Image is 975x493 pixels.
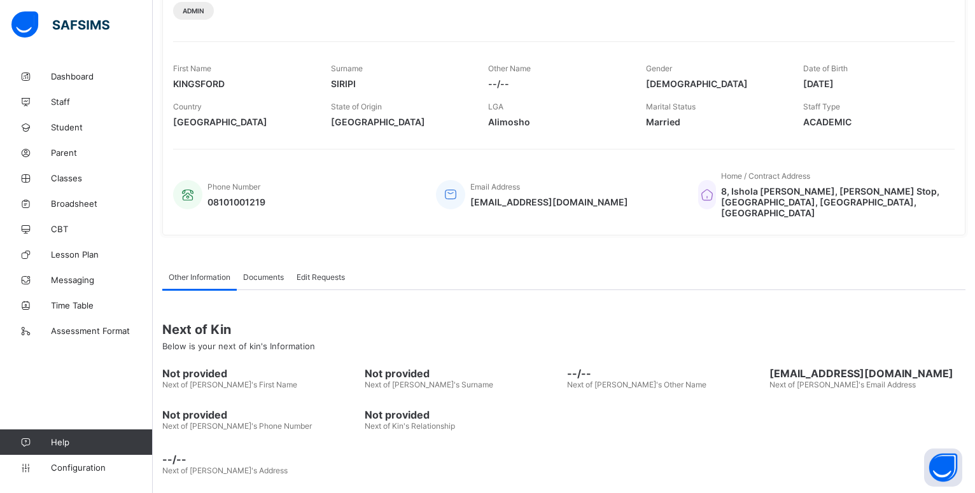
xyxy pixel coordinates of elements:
span: Next of Kin [162,322,965,337]
span: Time Table [51,300,153,310]
span: [EMAIL_ADDRESS][DOMAIN_NAME] [470,197,628,207]
span: --/-- [488,78,627,89]
span: 8, Ishola [PERSON_NAME], [PERSON_NAME] Stop, [GEOGRAPHIC_DATA], [GEOGRAPHIC_DATA], [GEOGRAPHIC_DATA] [721,186,942,218]
span: Next of Kin's Relationship [365,421,455,431]
span: Configuration [51,462,152,473]
span: Surname [331,64,363,73]
span: [DEMOGRAPHIC_DATA] [646,78,785,89]
span: Assessment Format [51,326,153,336]
span: Country [173,102,202,111]
span: Next of [PERSON_NAME]'s Phone Number [162,421,312,431]
span: LGA [488,102,503,111]
span: Messaging [51,275,153,285]
span: [GEOGRAPHIC_DATA] [173,116,312,127]
span: CBT [51,224,153,234]
span: Help [51,437,152,447]
span: Lesson Plan [51,249,153,260]
span: Classes [51,173,153,183]
span: --/-- [162,453,965,466]
span: Date of Birth [803,64,848,73]
button: Open asap [924,448,962,487]
span: [EMAIL_ADDRESS][DOMAIN_NAME] [769,367,965,380]
span: KINGSFORD [173,78,312,89]
span: Next of [PERSON_NAME]'s Other Name [567,380,706,389]
span: Other Name [488,64,531,73]
span: Home / Contract Address [721,171,810,181]
span: Student [51,122,153,132]
span: [GEOGRAPHIC_DATA] [331,116,470,127]
span: Other Information [169,272,230,282]
span: Not provided [162,367,358,380]
span: Parent [51,148,153,158]
span: 08101001219 [207,197,265,207]
span: ACADEMIC [803,116,942,127]
span: Not provided [365,367,561,380]
span: Marital Status [646,102,696,111]
span: Not provided [365,408,561,421]
span: Not provided [162,408,358,421]
span: Broadsheet [51,198,153,209]
span: Phone Number [207,182,260,191]
span: First Name [173,64,211,73]
span: --/-- [567,367,763,380]
span: Next of [PERSON_NAME]'s Surname [365,380,493,389]
img: safsims [11,11,109,38]
span: Next of [PERSON_NAME]'s First Name [162,380,297,389]
span: Next of [PERSON_NAME]'s Email Address [769,380,916,389]
span: Married [646,116,785,127]
span: Staff Type [803,102,840,111]
span: Below is your next of kin's Information [162,341,315,351]
span: Alimosho [488,116,627,127]
span: State of Origin [331,102,382,111]
span: [DATE] [803,78,942,89]
span: SIRIPI [331,78,470,89]
span: Staff [51,97,153,107]
span: Email Address [470,182,520,191]
span: Dashboard [51,71,153,81]
span: Edit Requests [297,272,345,282]
span: Gender [646,64,672,73]
span: Next of [PERSON_NAME]'s Address [162,466,288,475]
span: Admin [183,7,204,15]
span: Documents [243,272,284,282]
